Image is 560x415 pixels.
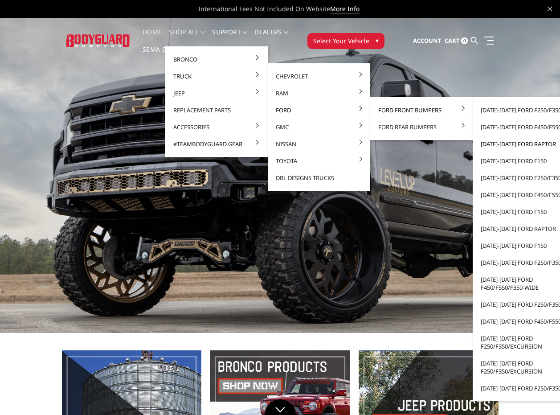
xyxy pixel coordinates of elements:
[271,152,367,169] a: Toyota
[143,29,162,46] a: Home
[515,372,560,415] iframe: Chat Widget
[169,85,264,102] a: Jeep
[271,119,367,136] a: GMC
[307,33,384,49] button: Select Your Vehicle
[313,36,369,45] span: Select Your Vehicle
[374,119,469,136] a: Ford Rear Bumpers
[169,119,264,136] a: Accessories
[169,136,264,152] a: #TeamBodyguard Gear
[271,102,367,119] a: Ford
[374,102,469,119] a: Ford Front Bumpers
[271,136,367,152] a: Nissan
[271,68,367,85] a: Chevrolet
[169,51,264,68] a: Bronco
[413,37,441,45] span: Account
[271,169,367,186] a: DBL Designs Trucks
[330,4,360,13] a: More Info
[461,37,468,44] span: 0
[445,37,460,45] span: Cart
[254,29,288,46] a: Dealers
[66,34,130,47] img: BODYGUARD BUMPERS
[143,46,181,64] a: SEMA Show
[413,29,441,53] a: Account
[169,29,205,46] a: shop all
[169,68,264,85] a: Truck
[212,29,247,46] a: Support
[271,85,367,102] a: Ram
[376,36,379,45] span: ▾
[445,29,468,53] a: Cart 0
[169,102,264,119] a: Replacement Parts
